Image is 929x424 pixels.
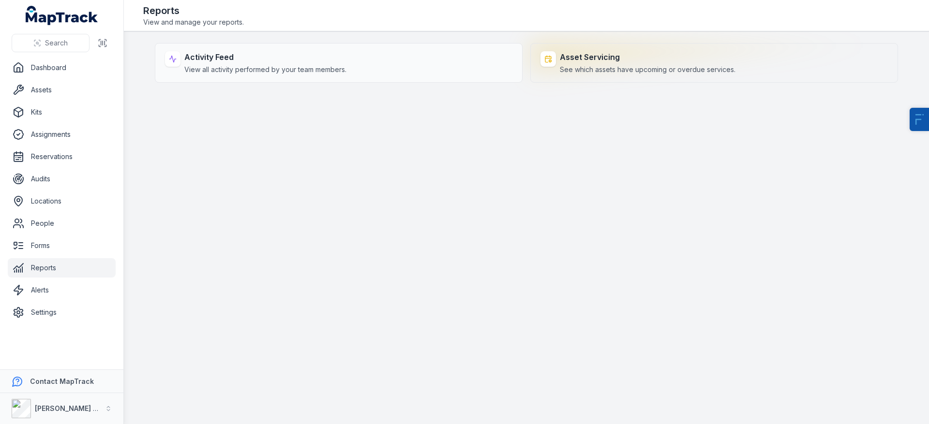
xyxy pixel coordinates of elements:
[8,191,116,211] a: Locations
[45,38,68,48] span: Search
[26,6,98,25] a: MapTrack
[8,80,116,100] a: Assets
[184,51,346,63] strong: Activity Feed
[560,65,735,74] span: See which assets have upcoming or overdue services.
[8,236,116,255] a: Forms
[8,214,116,233] a: People
[530,43,898,83] a: Asset ServicingSee which assets have upcoming or overdue services.
[8,147,116,166] a: Reservations
[30,377,94,385] strong: Contact MapTrack
[8,169,116,189] a: Audits
[8,258,116,278] a: Reports
[143,4,244,17] h2: Reports
[8,102,116,122] a: Kits
[35,404,102,412] strong: [PERSON_NAME] Air
[8,303,116,322] a: Settings
[8,280,116,300] a: Alerts
[8,58,116,77] a: Dashboard
[143,17,244,27] span: View and manage your reports.
[560,51,735,63] strong: Asset Servicing
[155,43,523,83] a: Activity FeedView all activity performed by your team members.
[8,125,116,144] a: Assignments
[184,65,346,74] span: View all activity performed by your team members.
[12,34,90,52] button: Search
